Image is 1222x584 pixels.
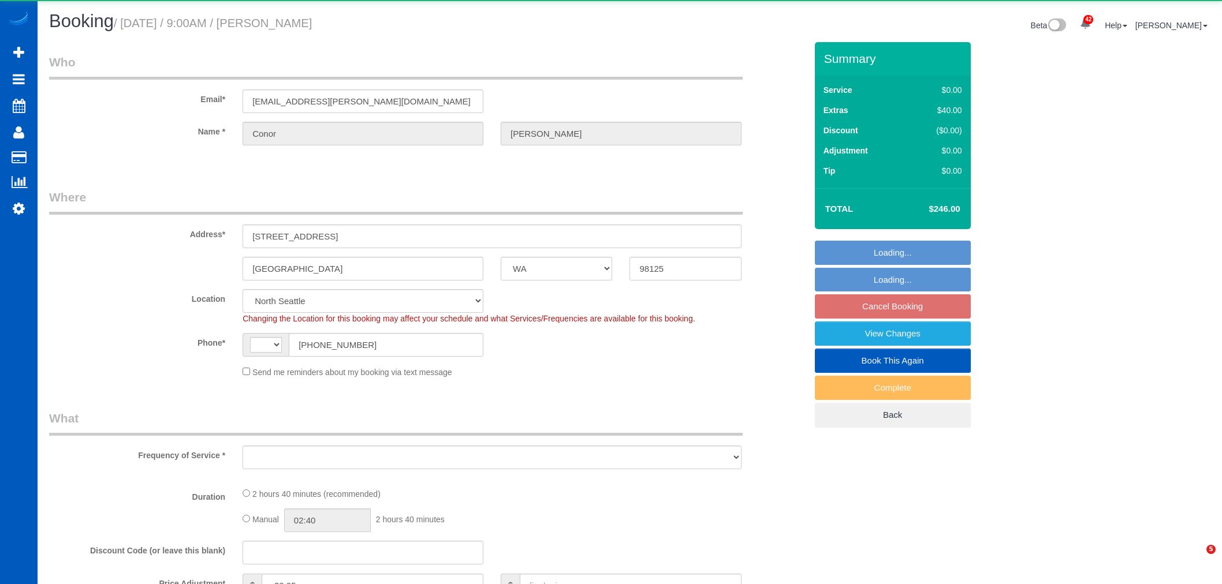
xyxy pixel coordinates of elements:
a: Help [1105,21,1127,30]
span: 42 [1083,15,1093,24]
span: Changing the Location for this booking may affect your schedule and what Services/Frequencies are... [243,314,695,323]
iframe: Intercom live chat [1183,545,1210,572]
legend: Who [49,54,743,80]
a: View Changes [815,321,971,346]
a: 42 [1074,12,1097,37]
label: Discount [824,125,858,136]
label: Discount Code (or leave this blank) [40,541,234,556]
img: Automaid Logo [7,12,30,28]
input: Phone* [289,333,483,357]
legend: What [49,410,743,436]
label: Phone* [40,333,234,349]
label: Duration [40,487,234,503]
span: Booking [49,11,114,31]
input: City* [243,257,483,280]
a: Back [815,403,971,427]
label: Extras [824,104,848,116]
div: $40.00 [912,104,962,116]
span: 2 hours 40 minutes (recommended) [252,489,381,499]
label: Name * [40,122,234,137]
a: [PERSON_NAME] [1135,21,1208,30]
img: New interface [1047,18,1066,33]
span: 5 [1206,545,1216,554]
input: Last Name* [501,122,742,145]
div: $0.00 [912,145,962,156]
legend: Where [49,189,743,215]
h3: Summary [824,52,965,65]
label: Address* [40,224,234,240]
span: Manual [252,515,279,524]
label: Service [824,84,852,96]
input: First Name* [243,122,483,145]
div: ($0.00) [912,125,962,136]
label: Email* [40,89,234,105]
label: Tip [824,165,836,177]
label: Adjustment [824,145,868,156]
div: $0.00 [912,84,962,96]
input: Zip Code* [629,257,741,280]
small: / [DATE] / 9:00AM / [PERSON_NAME] [114,17,312,29]
label: Location [40,289,234,305]
div: $0.00 [912,165,962,177]
h4: $246.00 [894,204,960,214]
span: 2 hours 40 minutes [376,515,445,524]
strong: Total [825,204,854,214]
label: Frequency of Service * [40,446,234,461]
a: Beta [1031,21,1067,30]
a: Book This Again [815,349,971,373]
span: Send me reminders about my booking via text message [252,368,452,377]
input: Email* [243,89,483,113]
